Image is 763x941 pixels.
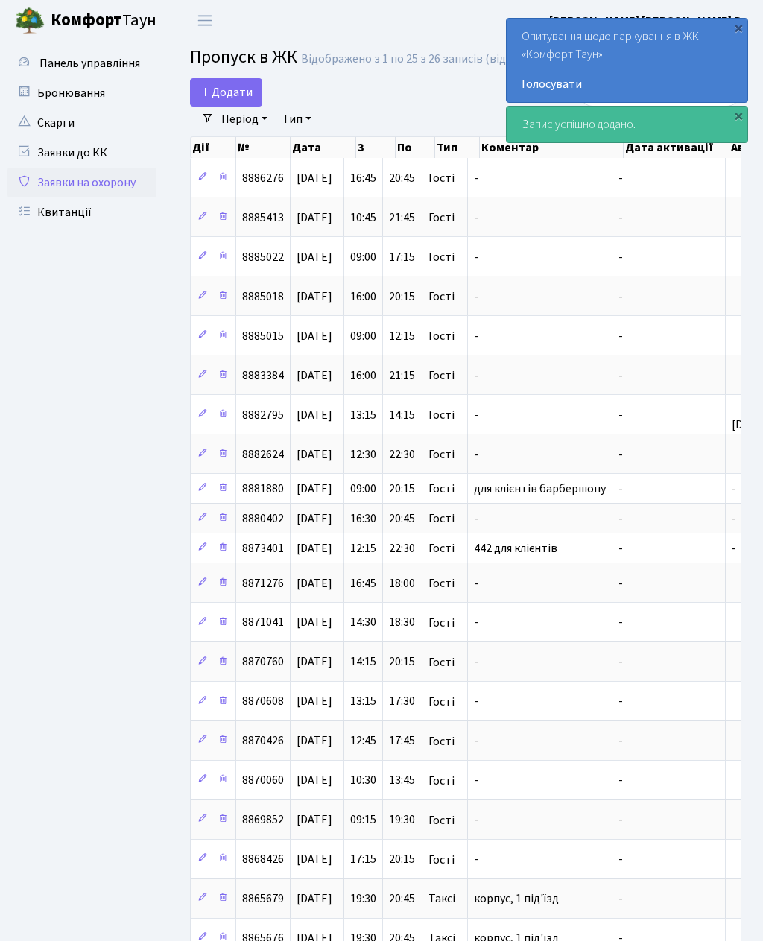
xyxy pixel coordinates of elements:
a: Скарги [7,108,156,138]
span: 8869852 [242,812,284,828]
span: [DATE] [297,288,332,305]
span: - [618,575,623,592]
span: - [732,510,736,527]
th: Коментар [480,137,624,158]
span: Таксі [428,893,455,904]
span: 8880402 [242,510,284,527]
span: Гості [428,513,455,525]
span: 22:30 [389,540,415,557]
span: Гості [428,330,455,342]
span: - [618,654,623,671]
span: 12:15 [350,540,376,557]
a: [PERSON_NAME] [PERSON_NAME] В. [549,12,745,30]
span: Гості [428,483,455,495]
span: Гості [428,212,455,224]
span: Гості [428,291,455,302]
span: - [618,615,623,631]
span: Гості [428,617,455,629]
span: Панель управління [39,55,140,72]
span: - [474,812,478,828]
span: 20:15 [389,288,415,305]
span: Пропуск в ЖК [190,44,297,70]
span: - [474,733,478,750]
span: 12:45 [350,733,376,750]
span: 21:45 [389,209,415,226]
span: корпус, 1 під'їзд [474,890,559,907]
span: 8885413 [242,209,284,226]
span: Таун [51,8,156,34]
span: 8882795 [242,407,284,423]
span: 20:45 [389,890,415,907]
span: 19:30 [389,812,415,828]
span: 8870608 [242,694,284,710]
span: - [474,170,478,186]
span: 8885022 [242,249,284,265]
span: - [618,367,623,384]
span: - [474,288,478,305]
span: Гості [428,370,455,381]
span: - [474,407,478,423]
span: Гості [428,172,455,184]
div: Відображено з 1 по 25 з 26 записів (відфільтровано з 25 записів). [301,52,647,66]
span: - [732,481,736,497]
span: [DATE] [297,694,332,710]
span: - [618,890,623,907]
span: 22:30 [389,446,415,463]
span: Гості [428,577,455,589]
a: Бронювання [7,78,156,108]
span: 09:00 [350,481,376,497]
span: - [618,407,623,423]
span: [DATE] [297,328,332,344]
th: № [236,137,291,158]
span: 20:15 [389,481,415,497]
span: - [618,209,623,226]
span: [DATE] [297,812,332,828]
span: Гості [428,735,455,747]
div: Запис успішно додано. [507,107,747,142]
span: Гості [428,409,455,421]
span: - [474,575,478,592]
span: [DATE] [297,773,332,789]
span: - [474,694,478,710]
span: - [474,367,478,384]
span: 16:45 [350,170,376,186]
span: 8870060 [242,773,284,789]
span: 17:15 [350,852,376,868]
span: - [618,288,623,305]
span: 8868426 [242,852,284,868]
span: 16:45 [350,575,376,592]
span: 20:45 [389,510,415,527]
th: Дата [291,137,357,158]
span: [DATE] [297,733,332,750]
span: [DATE] [297,654,332,671]
span: 10:45 [350,209,376,226]
div: × [731,20,746,35]
span: 8881880 [242,481,284,497]
span: 8883384 [242,367,284,384]
span: 20:15 [389,852,415,868]
span: 8870760 [242,654,284,671]
th: Тип [435,137,480,158]
span: [DATE] [297,407,332,423]
span: [DATE] [297,170,332,186]
th: По [396,137,435,158]
span: 17:45 [389,733,415,750]
span: 17:15 [389,249,415,265]
span: 13:45 [389,773,415,789]
span: Гості [428,775,455,787]
span: - [618,852,623,868]
div: Опитування щодо паркування в ЖК «Комфорт Таун» [507,19,747,102]
span: - [474,510,478,527]
span: 18:30 [389,615,415,631]
span: - [618,328,623,344]
span: 8871276 [242,575,284,592]
span: [DATE] [297,615,332,631]
span: - [618,510,623,527]
span: - [474,654,478,671]
a: Панель управління [7,48,156,78]
span: 8886276 [242,170,284,186]
span: - [618,733,623,750]
span: 8885015 [242,328,284,344]
th: Дата активації [624,137,729,158]
span: 12:15 [389,328,415,344]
